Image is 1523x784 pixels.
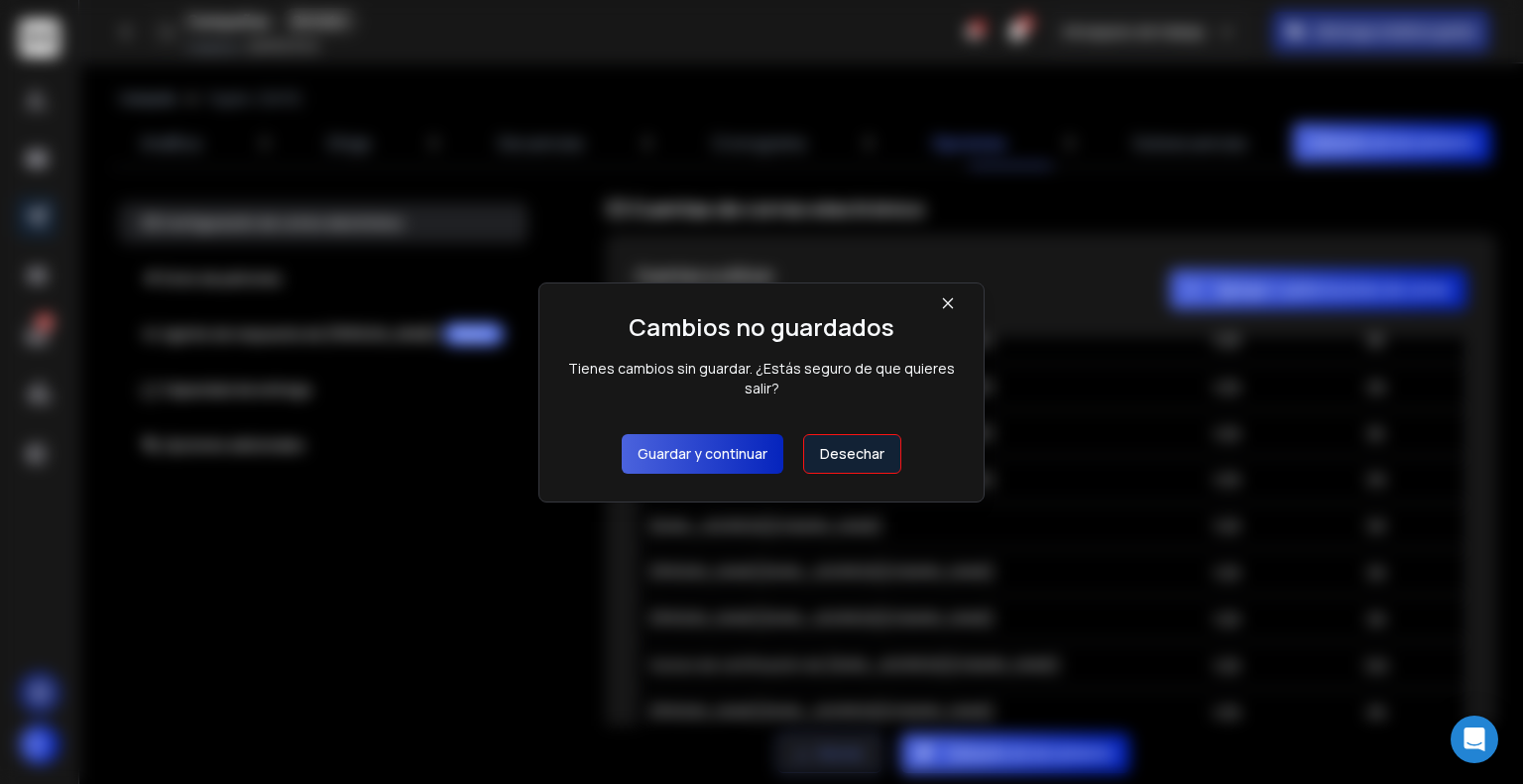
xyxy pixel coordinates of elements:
[820,444,884,463] font: Desechar
[1451,716,1498,763] div: Abrir Intercom Messenger
[622,434,783,474] button: Guardar y continuar
[629,310,894,343] font: Cambios no guardados
[638,444,767,463] font: Guardar y continuar
[803,434,901,474] button: Desechar
[568,359,958,397] font: Tienes cambios sin guardar. ¿Estás seguro de que quieres salir?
